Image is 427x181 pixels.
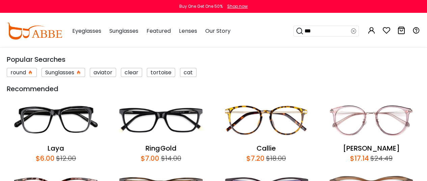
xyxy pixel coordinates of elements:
[112,97,210,143] img: RingGold
[257,144,276,153] a: Callie
[7,84,420,94] div: Recommended
[121,68,142,77] div: clear
[205,27,230,35] span: Our Story
[7,97,105,143] img: Laya
[141,153,159,163] div: $7.00
[36,153,55,163] div: $6.00
[322,97,420,143] img: Naomi
[109,27,138,35] span: Sunglasses
[7,54,420,64] div: Popular Searches
[179,3,223,9] div: Buy One Get One 50%
[217,97,315,143] img: Callie
[48,144,64,153] a: Laya
[146,27,171,35] span: Featured
[72,27,101,35] span: Eyeglasses
[42,68,85,77] div: Sunglasses
[369,153,392,163] div: $24.49
[90,68,116,77] div: aviator
[159,153,181,163] div: $14.00
[224,3,248,9] a: Shop now
[7,23,62,40] img: abbeglasses.com
[227,3,248,9] div: Shop now
[55,153,76,163] div: $12.00
[265,153,286,163] div: $18.00
[246,153,265,163] div: $7.20
[350,153,369,163] div: $17.14
[179,27,197,35] span: Lenses
[7,68,37,77] div: round
[147,68,175,77] div: tortoise
[145,144,176,153] a: RingGold
[180,68,196,77] div: cat
[343,144,399,153] a: [PERSON_NAME]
